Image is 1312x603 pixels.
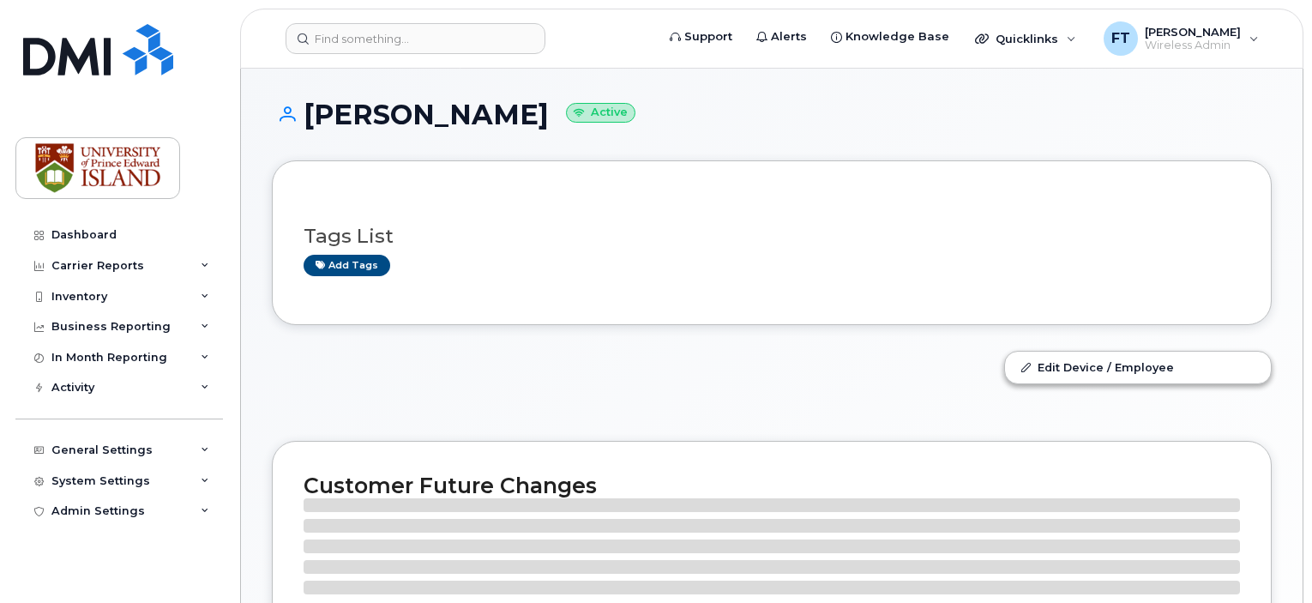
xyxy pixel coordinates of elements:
h3: Tags List [304,226,1240,247]
a: Add tags [304,255,390,276]
a: Edit Device / Employee [1005,352,1271,383]
h2: Customer Future Changes [304,473,1240,498]
small: Active [566,103,635,123]
h1: [PERSON_NAME] [272,99,1272,130]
